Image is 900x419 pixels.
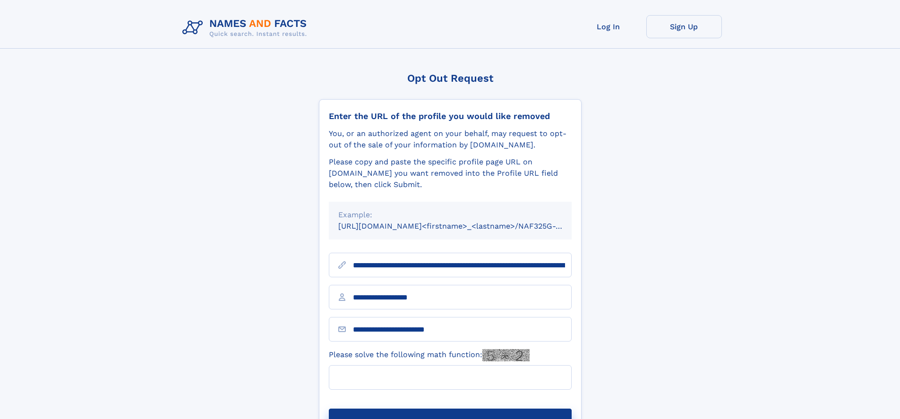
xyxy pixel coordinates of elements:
a: Log In [571,15,646,38]
small: [URL][DOMAIN_NAME]<firstname>_<lastname>/NAF325G-xxxxxxxx [338,222,590,231]
div: Please copy and paste the specific profile page URL on [DOMAIN_NAME] you want removed into the Pr... [329,156,572,190]
label: Please solve the following math function: [329,349,530,361]
img: Logo Names and Facts [179,15,315,41]
div: You, or an authorized agent on your behalf, may request to opt-out of the sale of your informatio... [329,128,572,151]
div: Opt Out Request [319,72,582,84]
div: Example: [338,209,562,221]
a: Sign Up [646,15,722,38]
div: Enter the URL of the profile you would like removed [329,111,572,121]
